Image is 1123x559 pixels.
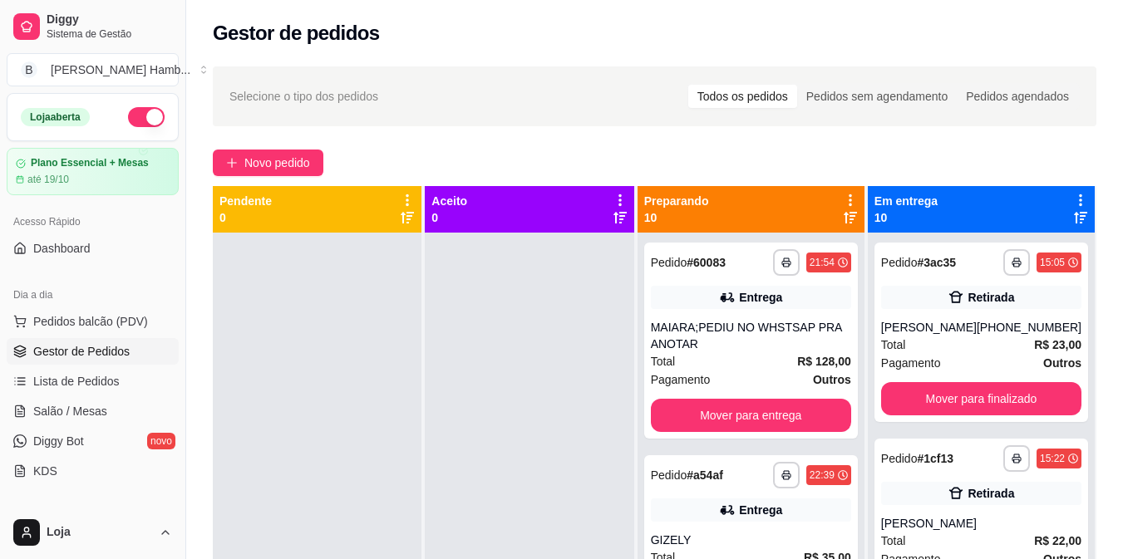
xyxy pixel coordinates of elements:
[810,468,835,482] div: 22:39
[7,235,179,262] a: Dashboard
[47,525,152,540] span: Loja
[968,289,1014,306] div: Retirada
[739,502,782,518] div: Entrega
[651,532,851,548] div: GIZELY
[651,352,676,370] span: Total
[226,157,238,169] span: plus
[688,85,797,108] div: Todos os pedidos
[881,452,918,465] span: Pedido
[7,504,179,531] div: Catálogo
[7,458,179,484] a: KDS
[651,468,687,482] span: Pedido
[881,336,906,354] span: Total
[7,53,179,86] button: Select a team
[229,87,378,105] span: Selecione o tipo dos pedidos
[21,61,37,78] span: B
[651,370,711,389] span: Pagamento
[7,208,179,235] div: Acesso Rápido
[33,313,148,330] span: Pedidos balcão (PDV)
[7,308,179,335] button: Pedidos balcão (PDV)
[27,173,69,186] article: até 19/10
[21,108,90,126] div: Loja aberta
[644,209,709,226] p: 10
[651,256,687,269] span: Pedido
[213,20,380,47] h2: Gestor de pedidos
[874,209,938,226] p: 10
[7,338,179,365] a: Gestor de Pedidos
[739,289,782,306] div: Entrega
[977,319,1081,336] div: [PHONE_NUMBER]
[51,61,190,78] div: [PERSON_NAME] Hamb ...
[881,256,918,269] span: Pedido
[33,240,91,257] span: Dashboard
[957,85,1078,108] div: Pedidos agendados
[687,468,723,482] strong: # a54af
[968,485,1014,502] div: Retirada
[213,150,323,176] button: Novo pedido
[651,319,851,352] div: MAIARA;PEDIU NO WHSTSAP PRA ANOTAR
[7,7,179,47] a: DiggySistema de Gestão
[33,373,120,390] span: Lista de Pedidos
[881,382,1081,415] button: Mover para finalizado
[7,428,179,454] a: Diggy Botnovo
[874,193,938,209] p: Em entrega
[810,256,835,269] div: 21:54
[7,398,179,424] a: Salão / Mesas
[881,319,977,336] div: [PERSON_NAME]
[1034,338,1081,351] strong: R$ 23,00
[219,193,272,209] p: Pendente
[7,148,179,195] a: Plano Essencial + Mesasaté 19/10
[1040,256,1065,269] div: 15:05
[431,209,467,226] p: 0
[881,354,941,372] span: Pagamento
[917,256,956,269] strong: # 3ac35
[917,452,953,465] strong: # 1cf13
[47,12,172,27] span: Diggy
[651,399,851,432] button: Mover para entrega
[1034,534,1081,547] strong: R$ 22,00
[797,85,957,108] div: Pedidos sem agendamento
[687,256,726,269] strong: # 60083
[33,343,130,360] span: Gestor de Pedidos
[33,463,57,479] span: KDS
[47,27,172,41] span: Sistema de Gestão
[7,512,179,552] button: Loja
[1043,356,1081,370] strong: Outros
[881,515,1081,532] div: [PERSON_NAME]
[244,154,310,172] span: Novo pedido
[33,403,107,419] span: Salão / Mesas
[1040,452,1065,465] div: 15:22
[33,433,84,449] span: Diggy Bot
[7,368,179,395] a: Lista de Pedidos
[7,282,179,308] div: Dia a dia
[31,157,149,169] article: Plano Essencial + Mesas
[128,107,165,127] button: Alterar Status
[431,193,467,209] p: Aceito
[797,355,851,368] strong: R$ 128,00
[219,209,272,226] p: 0
[881,532,906,550] span: Total
[644,193,709,209] p: Preparando
[813,373,851,386] strong: Outros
